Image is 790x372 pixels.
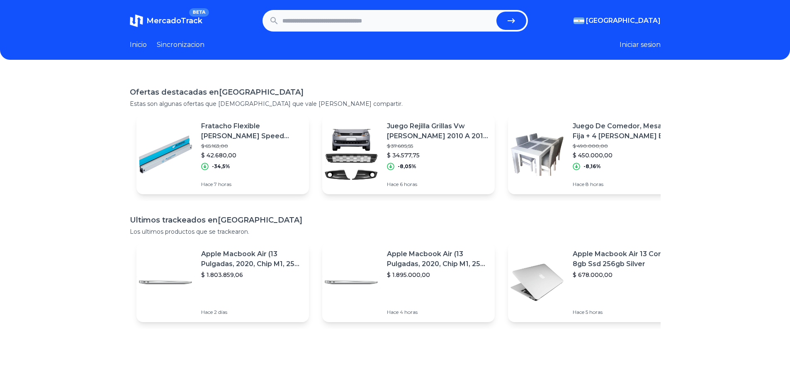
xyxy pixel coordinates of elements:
a: Featured imageApple Macbook Air (13 Pulgadas, 2020, Chip M1, 256 Gb De Ssd, 8 Gb De Ram) - Plata$... [322,242,495,322]
img: Featured image [508,125,566,184]
a: Featured imageJuego De Comedor, Mesa Fija + 4 [PERSON_NAME] En Chenille!!$ 490.000,00$ 450.000,00... [508,115,681,194]
p: Juego De Comedor, Mesa Fija + 4 [PERSON_NAME] En Chenille!! [573,121,674,141]
a: MercadoTrackBETA [130,14,202,27]
p: Hace 5 horas [573,309,674,316]
p: $ 450.000,00 [573,151,674,159]
img: MercadoTrack [130,14,143,27]
img: Featured image [322,125,380,184]
a: Sincronizacion [157,40,204,50]
p: Hace 6 horas [387,181,488,188]
p: Estas son algunas ofertas que [DEMOGRAPHIC_DATA] que vale [PERSON_NAME] compartir. [130,100,661,108]
p: -8,16% [583,163,601,170]
p: Apple Macbook Air 13 Core I5 8gb Ssd 256gb Silver [573,249,674,269]
a: Featured imageFratacho Flexible [PERSON_NAME] Speed Skim - 600mm Ox Tools$ 65.163,00$ 42.680,00-3... [136,115,309,194]
p: $ 678.000,00 [573,271,674,279]
img: Featured image [136,253,194,311]
p: Hace 2 días [201,309,302,316]
span: BETA [189,8,209,17]
span: MercadoTrack [146,16,202,25]
p: $ 1.803.859,06 [201,271,302,279]
p: Apple Macbook Air (13 Pulgadas, 2020, Chip M1, 256 Gb De Ssd, 8 Gb De Ram) - Plata [387,249,488,269]
p: Los ultimos productos que se trackearon. [130,228,661,236]
p: Hace 8 horas [573,181,674,188]
p: $ 42.680,00 [201,151,302,159]
p: Apple Macbook Air (13 Pulgadas, 2020, Chip M1, 256 Gb De Ssd, 8 Gb De Ram) - Plata [201,249,302,269]
img: Featured image [322,253,380,311]
p: $ 490.000,00 [573,143,674,149]
button: Iniciar sesion [620,40,661,50]
p: -34,5% [212,163,230,170]
p: -8,05% [398,163,416,170]
h1: Ofertas destacadas en [GEOGRAPHIC_DATA] [130,86,661,98]
p: Fratacho Flexible [PERSON_NAME] Speed Skim - 600mm Ox Tools [201,121,302,141]
a: Featured imageApple Macbook Air (13 Pulgadas, 2020, Chip M1, 256 Gb De Ssd, 8 Gb De Ram) - Plata$... [136,242,309,322]
button: [GEOGRAPHIC_DATA] [574,16,661,26]
h1: Ultimos trackeados en [GEOGRAPHIC_DATA] [130,214,661,226]
span: [GEOGRAPHIC_DATA] [586,16,661,26]
a: Featured imageJuego Rejilla Grillas Vw [PERSON_NAME] 2010 A 2014 Vira Cromada$ 37.605,55$ 34.577,... [322,115,495,194]
p: Hace 7 horas [201,181,302,188]
a: Featured imageApple Macbook Air 13 Core I5 8gb Ssd 256gb Silver$ 678.000,00Hace 5 horas [508,242,681,322]
p: $ 65.163,00 [201,143,302,149]
p: $ 34.577,75 [387,151,488,159]
p: Hace 4 horas [387,309,488,316]
p: Juego Rejilla Grillas Vw [PERSON_NAME] 2010 A 2014 Vira Cromada [387,121,488,141]
img: Featured image [136,125,194,184]
img: Argentina [574,17,584,24]
p: $ 1.895.000,00 [387,271,488,279]
a: Inicio [130,40,147,50]
img: Featured image [508,253,566,311]
p: $ 37.605,55 [387,143,488,149]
